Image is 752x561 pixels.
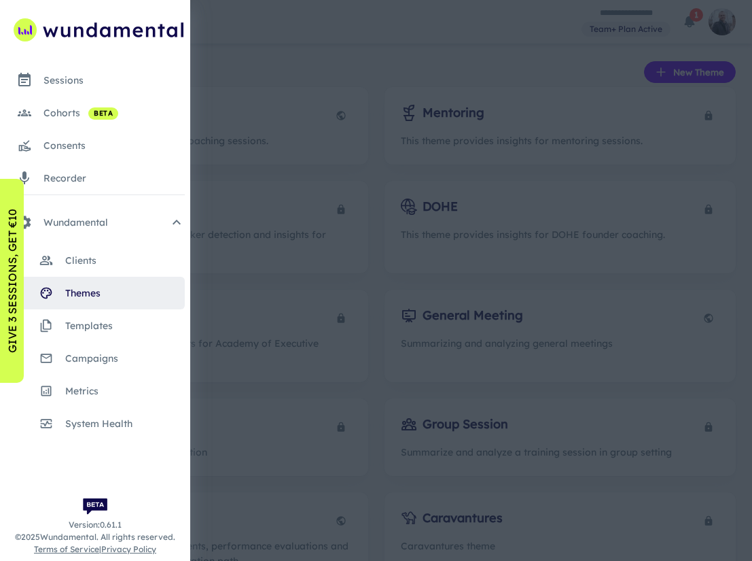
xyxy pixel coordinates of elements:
[5,162,185,194] a: recorder
[65,416,185,431] span: system health
[43,215,168,230] span: Wundamental
[5,277,185,309] a: themes
[65,253,185,268] span: clients
[5,64,185,97] a: sessions
[34,544,99,554] a: Terms of Service
[65,286,185,301] span: themes
[5,407,185,440] a: system health
[65,318,185,333] span: templates
[4,209,20,353] p: GIVE 3 SESSIONS, GET €10
[5,244,185,277] a: clients
[65,351,185,366] span: campaigns
[43,105,185,120] div: cohorts
[5,97,185,129] a: cohorts beta
[43,171,185,186] div: recorder
[5,375,185,407] a: metrics
[69,519,122,531] span: Version: 0.61.1
[65,384,185,398] span: metrics
[101,544,156,554] a: Privacy Policy
[15,531,175,543] span: © 2025 Wundamental. All rights reserved.
[43,73,185,88] div: sessions
[5,206,185,239] div: Wundamental
[5,309,185,342] a: templates
[43,138,185,153] div: consents
[5,129,185,162] a: consents
[5,342,185,375] a: campaigns
[88,108,118,119] span: beta
[34,543,156,556] span: |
